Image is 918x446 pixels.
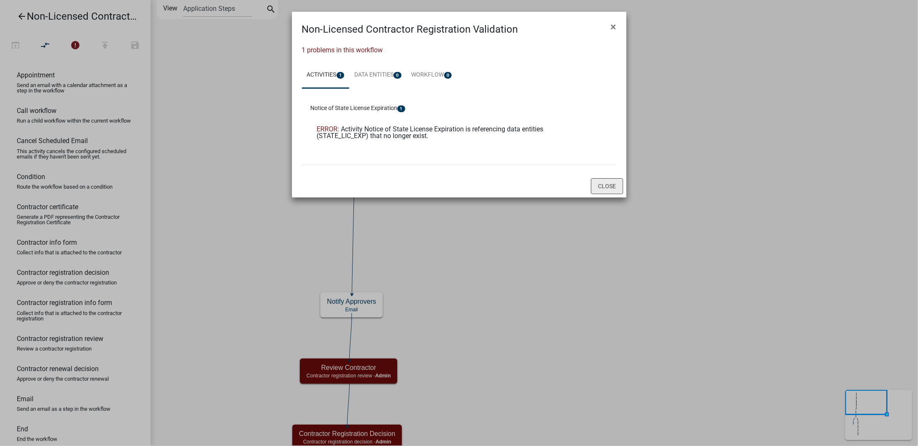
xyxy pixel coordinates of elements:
[317,125,544,140] span: Activity Notice of State License Expiration is referencing data entities (STATE_LIC_EXP) that no ...
[611,21,616,33] span: ×
[349,62,407,89] a: Data Entities
[407,62,457,89] a: Workflow
[310,104,405,113] button: Notice of State License Expiration1
[397,105,405,112] span: 1
[302,45,616,55] p: 1 problems in this workflow
[394,72,401,79] span: 0
[302,62,350,89] a: Activities
[337,72,345,79] span: 1
[591,178,623,194] button: Close
[444,72,452,79] span: 0
[310,119,608,159] div: Notice of State License Expiration1
[317,125,340,133] span: ERROR:
[604,15,623,38] button: Close
[302,22,518,37] h4: Non-Licensed Contractor Registration Validation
